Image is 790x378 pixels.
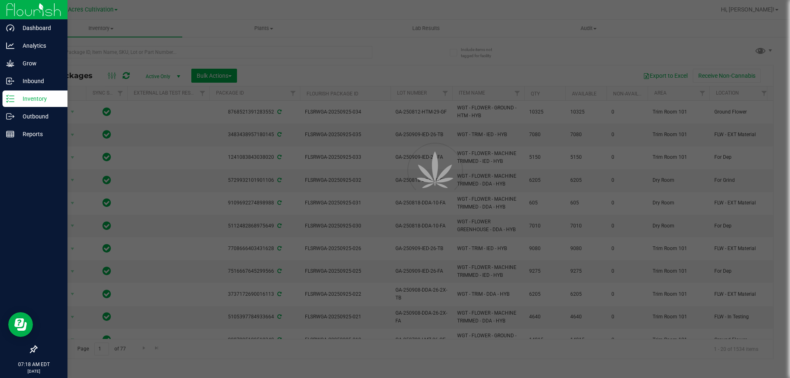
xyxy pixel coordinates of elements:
[6,42,14,50] inline-svg: Analytics
[6,112,14,121] inline-svg: Outbound
[6,24,14,32] inline-svg: Dashboard
[4,361,64,368] p: 07:18 AM EDT
[6,59,14,67] inline-svg: Grow
[6,95,14,103] inline-svg: Inventory
[14,23,64,33] p: Dashboard
[14,129,64,139] p: Reports
[14,111,64,121] p: Outbound
[6,130,14,138] inline-svg: Reports
[14,76,64,86] p: Inbound
[8,312,33,337] iframe: Resource center
[6,77,14,85] inline-svg: Inbound
[14,94,64,104] p: Inventory
[14,41,64,51] p: Analytics
[4,368,64,374] p: [DATE]
[14,58,64,68] p: Grow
